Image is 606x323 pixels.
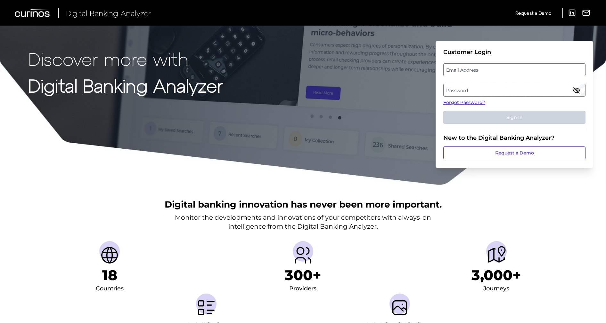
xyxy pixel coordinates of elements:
[443,99,586,106] a: Forgot Password?
[293,245,313,265] img: Providers
[66,8,151,18] span: Digital Banking Analyzer
[99,245,120,265] img: Countries
[28,49,223,69] p: Discover more with
[28,75,223,96] strong: Digital Banking Analyzer
[443,111,586,124] button: Sign In
[389,297,410,318] img: Screenshots
[175,213,431,231] p: Monitor the developments and innovations of your competitors with always-on intelligence from the...
[289,284,316,294] div: Providers
[196,297,217,318] img: Metrics
[96,284,124,294] div: Countries
[444,64,585,75] label: Email Address
[15,9,51,17] img: Curinos
[443,49,586,56] div: Customer Login
[444,84,585,96] label: Password
[102,267,117,284] h1: 18
[483,284,509,294] div: Journeys
[165,198,442,210] h2: Digital banking innovation has never been more important.
[515,8,551,18] a: Request a Demo
[471,267,521,284] h1: 3,000+
[486,245,507,265] img: Journeys
[515,10,551,16] span: Request a Demo
[285,267,321,284] h1: 300+
[443,146,586,159] a: Request a Demo
[443,134,586,141] div: New to the Digital Banking Analyzer?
